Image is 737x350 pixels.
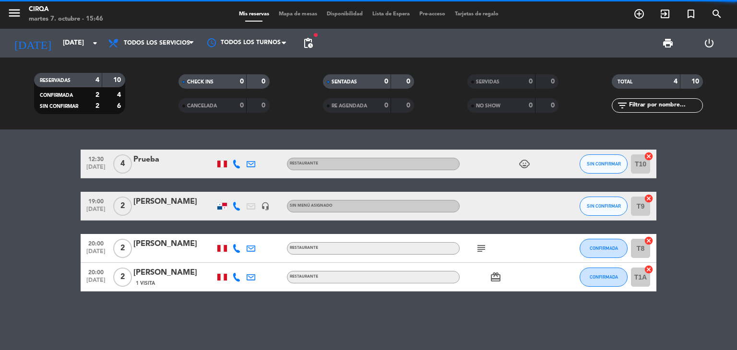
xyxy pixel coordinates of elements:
[587,203,621,209] span: SIN CONFIRMAR
[95,103,99,109] strong: 2
[290,204,333,208] span: Sin menú asignado
[187,104,217,108] span: CANCELADA
[117,92,123,98] strong: 4
[322,12,368,17] span: Disponibilidad
[290,162,318,165] span: Restaurante
[7,6,22,23] button: menu
[84,164,108,175] span: [DATE]
[40,78,71,83] span: RESERVADAS
[644,152,654,161] i: cancel
[519,158,530,170] i: child_care
[40,93,73,98] span: CONFIRMADA
[590,245,618,251] span: CONFIRMADA
[290,246,318,250] span: Restaurante
[476,104,500,108] span: NO SHOW
[113,268,132,287] span: 2
[113,154,132,174] span: 4
[84,266,108,277] span: 20:00
[262,102,267,109] strong: 0
[84,206,108,217] span: [DATE]
[133,238,215,250] div: [PERSON_NAME]
[29,5,103,14] div: CIRQA
[450,12,503,17] span: Tarjetas de regalo
[40,104,78,109] span: SIN CONFIRMAR
[476,80,499,84] span: SERVIDAS
[529,102,533,109] strong: 0
[290,275,318,279] span: Restaurante
[84,237,108,248] span: 20:00
[84,248,108,259] span: [DATE]
[384,78,388,85] strong: 0
[406,102,412,109] strong: 0
[84,277,108,288] span: [DATE]
[711,8,723,20] i: search
[644,236,654,245] i: cancel
[689,29,730,58] div: LOG OUT
[95,77,99,83] strong: 4
[117,103,123,109] strong: 6
[580,268,628,287] button: CONFIRMADA
[580,154,628,174] button: SIN CONFIRMAR
[95,92,99,98] strong: 2
[644,194,654,203] i: cancel
[644,265,654,274] i: cancel
[368,12,415,17] span: Lista de Espera
[84,195,108,206] span: 19:00
[618,80,632,84] span: TOTAL
[691,78,701,85] strong: 10
[580,197,628,216] button: SIN CONFIRMAR
[113,239,132,258] span: 2
[187,80,214,84] span: CHECK INS
[590,274,618,280] span: CONFIRMADA
[406,78,412,85] strong: 0
[332,80,357,84] span: SENTADAS
[240,102,244,109] strong: 0
[628,100,702,111] input: Filtrar por nombre...
[384,102,388,109] strong: 0
[332,104,367,108] span: RE AGENDADA
[84,153,108,164] span: 12:30
[674,78,678,85] strong: 4
[551,102,557,109] strong: 0
[89,37,101,49] i: arrow_drop_down
[113,197,132,216] span: 2
[313,32,319,38] span: fiber_manual_record
[703,37,715,49] i: power_settings_new
[659,8,671,20] i: exit_to_app
[133,153,215,166] div: Prueba
[7,33,58,54] i: [DATE]
[415,12,450,17] span: Pre-acceso
[136,280,155,287] span: 1 Visita
[124,40,190,47] span: Todos los servicios
[302,37,314,49] span: pending_actions
[29,14,103,24] div: martes 7. octubre - 15:46
[662,37,674,49] span: print
[685,8,697,20] i: turned_in_not
[580,239,628,258] button: CONFIRMADA
[475,243,487,254] i: subject
[133,267,215,279] div: [PERSON_NAME]
[551,78,557,85] strong: 0
[617,100,628,111] i: filter_list
[490,271,501,283] i: card_giftcard
[234,12,274,17] span: Mis reservas
[7,6,22,20] i: menu
[261,202,270,210] i: headset_mic
[529,78,533,85] strong: 0
[587,161,621,166] span: SIN CONFIRMAR
[113,77,123,83] strong: 10
[633,8,645,20] i: add_circle_outline
[262,78,267,85] strong: 0
[274,12,322,17] span: Mapa de mesas
[240,78,244,85] strong: 0
[133,196,215,208] div: [PERSON_NAME]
